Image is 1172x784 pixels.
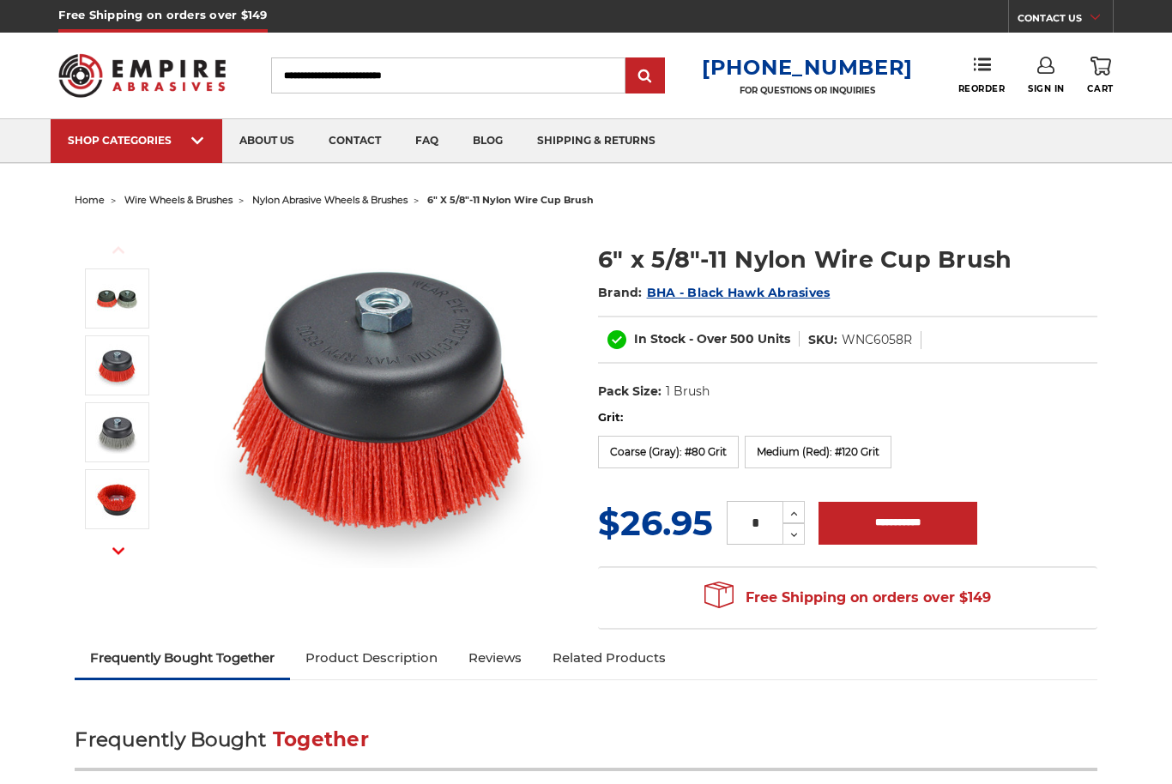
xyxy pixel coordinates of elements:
[704,581,991,615] span: Free Shipping on orders over $149
[95,478,138,521] img: red nylon wire bristle cup brush 6 inch
[1087,83,1113,94] span: Cart
[1028,83,1065,94] span: Sign In
[598,243,1097,276] h1: 6" x 5/8"-11 Nylon Wire Cup Brush
[75,194,105,206] a: home
[311,119,398,163] a: contact
[95,277,138,320] img: 6" x 5/8"-11 Nylon Wire Wheel Cup Brushes
[208,225,552,568] img: 6" x 5/8"-11 Nylon Wire Wheel Cup Brushes
[842,331,912,349] dd: WNC6058R
[427,194,594,206] span: 6" x 5/8"-11 nylon wire cup brush
[273,727,369,751] span: Together
[647,285,831,300] a: BHA - Black Hawk Abrasives
[598,285,643,300] span: Brand:
[1087,57,1113,94] a: Cart
[958,57,1006,93] a: Reorder
[98,232,139,268] button: Previous
[398,119,456,163] a: faq
[598,502,713,544] span: $26.95
[758,331,790,347] span: Units
[808,331,837,349] dt: SKU:
[537,639,681,677] a: Related Products
[958,83,1006,94] span: Reorder
[702,55,913,80] a: [PHONE_NUMBER]
[598,409,1097,426] label: Grit:
[1018,9,1113,33] a: CONTACT US
[702,85,913,96] p: FOR QUESTIONS OR INQUIRIES
[634,331,686,347] span: In Stock
[628,59,662,93] input: Submit
[68,134,205,147] div: SHOP CATEGORIES
[456,119,520,163] a: blog
[290,639,453,677] a: Product Description
[453,639,537,677] a: Reviews
[666,383,710,401] dd: 1 Brush
[222,119,311,163] a: about us
[98,533,139,570] button: Next
[58,43,225,108] img: Empire Abrasives
[520,119,673,163] a: shipping & returns
[730,331,754,347] span: 500
[75,727,266,751] span: Frequently Bought
[689,331,727,347] span: - Over
[124,194,233,206] a: wire wheels & brushes
[95,344,138,387] img: 6" Nylon Cup Brush, red medium
[95,411,138,454] img: 6" Nylon Cup Brush, gray coarse
[75,639,290,677] a: Frequently Bought Together
[252,194,408,206] a: nylon abrasive wheels & brushes
[598,383,662,401] dt: Pack Size:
